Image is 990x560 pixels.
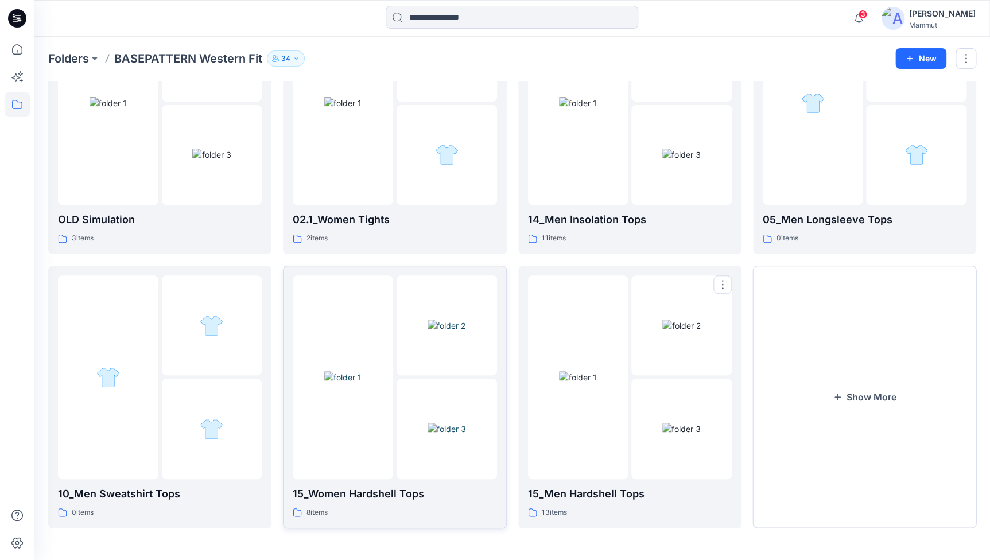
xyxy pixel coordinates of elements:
button: New [895,48,946,69]
img: folder 1 [90,97,127,109]
a: folder 1folder 2folder 310_Men Sweatshirt Tops0items [48,266,271,528]
p: 02.1_Women Tights [293,212,496,228]
img: folder 1 [324,97,362,109]
p: 05_Men Longsleeve Tops [763,212,966,228]
p: 11 items [542,232,566,244]
img: folder 2 [428,320,465,332]
p: 15_Men Hardshell Tops [528,486,732,502]
img: folder 3 [662,149,701,161]
img: folder 3 [200,417,223,441]
p: 0 items [72,507,94,519]
a: Folders [48,50,89,67]
p: 8 items [306,507,328,519]
p: 0 items [777,232,798,244]
img: folder 1 [801,91,825,115]
span: 3 [858,10,867,19]
img: folder 3 [662,423,701,435]
p: 14_Men Insolation Tops [528,212,732,228]
div: [PERSON_NAME] [909,7,976,21]
img: folder 3 [904,143,928,166]
img: folder 1 [96,365,120,389]
img: folder 1 [559,97,596,109]
img: avatar [882,7,904,30]
img: folder 1 [559,371,596,383]
button: Show More [753,266,976,528]
p: 34 [281,52,290,65]
img: folder 3 [192,149,231,161]
img: folder 2 [662,320,700,332]
img: folder 1 [324,371,362,383]
p: BASEPATTERN Western Fit [114,50,262,67]
img: folder 2 [200,314,223,337]
p: 3 items [72,232,94,244]
a: folder 1folder 2folder 315_Women Hardshell Tops8items [283,266,506,528]
p: 2 items [306,232,328,244]
p: 10_Men Sweatshirt Tops [58,486,262,502]
p: 15_Women Hardshell Tops [293,486,496,502]
div: Mammut [909,21,976,29]
a: folder 1folder 2folder 315_Men Hardshell Tops13items [518,266,741,528]
p: OLD Simulation [58,212,262,228]
img: folder 3 [435,143,459,166]
button: 34 [267,50,305,67]
p: 13 items [542,507,567,519]
img: folder 3 [428,423,466,435]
